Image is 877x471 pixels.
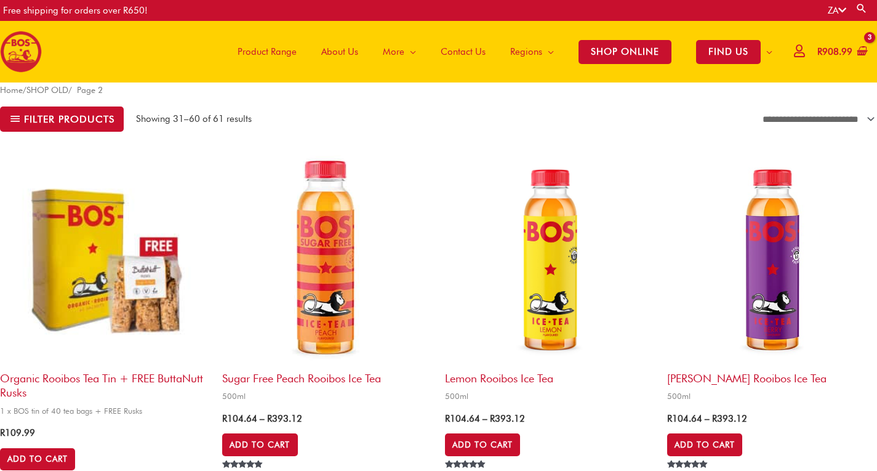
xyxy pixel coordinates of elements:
span: SHOP ONLINE [579,40,671,64]
a: Select options for “Lemon Rooibos Ice Tea” [445,433,520,456]
a: Regions [498,21,566,83]
a: Select options for “Berry Rooibos Ice Tea” [667,433,742,456]
a: Select options for “Sugar Free Peach Rooibos Ice Tea” [222,433,297,456]
a: Search button [855,2,868,14]
span: About Us [321,33,358,70]
p: Showing 31–60 of 61 results [136,112,252,126]
bdi: 104.64 [222,413,257,424]
a: SHOP ONLINE [566,21,684,83]
span: R [712,413,717,424]
bdi: 104.64 [667,413,702,424]
select: Shop order [755,107,877,131]
span: Regions [510,33,542,70]
a: Product Range [225,21,309,83]
span: Filter products [24,115,114,124]
span: 500ml [667,391,877,401]
a: [PERSON_NAME] Rooibos Ice Tea500ml [667,155,877,406]
img: BOS_500ml_Berry [667,155,877,365]
a: More [370,21,428,83]
h2: Lemon Rooibos Ice Tea [445,365,655,385]
span: – [705,413,710,424]
bdi: 393.12 [712,413,747,424]
a: SHOP OLD [26,85,68,95]
span: R [817,46,822,57]
span: 500ml [445,391,655,401]
span: R [222,413,227,424]
bdi: 908.99 [817,46,852,57]
span: R [267,413,272,424]
span: More [383,33,404,70]
bdi: 393.12 [267,413,302,424]
span: FIND US [696,40,761,64]
img: Lemon Rooibos Ice Tea [445,155,655,365]
bdi: 393.12 [490,413,525,424]
a: ZA [828,5,846,16]
a: Lemon Rooibos Ice Tea500ml [445,155,655,406]
span: – [260,413,265,424]
bdi: 104.64 [445,413,480,424]
img: Sugar Free Peach Rooibos Ice Tea [222,155,432,365]
nav: Site Navigation [216,21,785,83]
a: About Us [309,21,370,83]
h2: Sugar Free Peach Rooibos Ice Tea [222,365,432,385]
span: R [490,413,495,424]
a: Contact Us [428,21,498,83]
span: Contact Us [441,33,486,70]
span: – [483,413,487,424]
span: R [445,413,450,424]
a: View Shopping Cart, 3 items [815,38,868,66]
a: Sugar Free Peach Rooibos Ice Tea500ml [222,155,432,406]
span: Product Range [238,33,297,70]
span: R [667,413,672,424]
h2: [PERSON_NAME] Rooibos Ice Tea [667,365,877,385]
span: 500ml [222,391,432,401]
